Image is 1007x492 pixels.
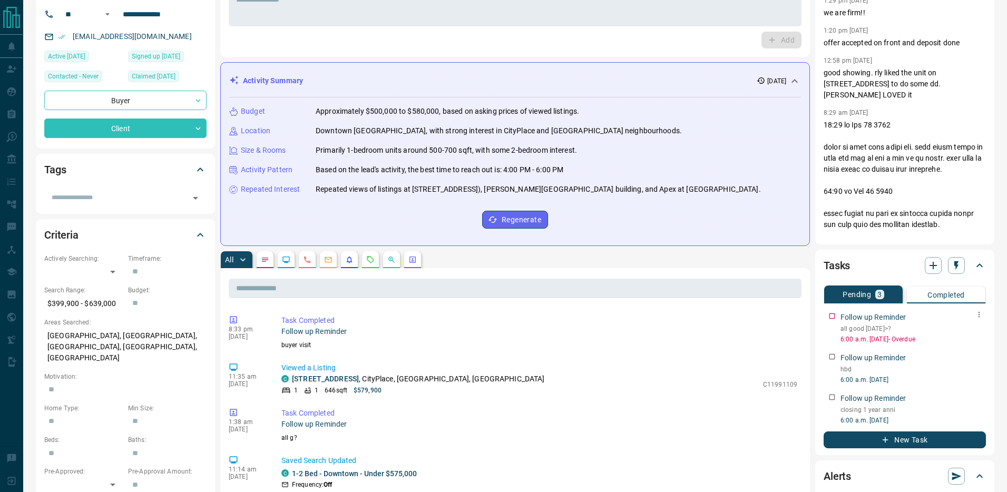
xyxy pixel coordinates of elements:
p: 1:20 pm [DATE] [824,27,868,34]
p: [DATE] [229,333,266,340]
svg: Lead Browsing Activity [282,255,290,264]
p: Pending [843,291,871,298]
p: Based on the lead's activity, the best time to reach out is: 4:00 PM - 6:00 PM [316,164,563,175]
span: Signed up [DATE] [132,51,180,62]
p: we are firm!! [824,7,986,18]
p: Frequency: [292,480,332,489]
svg: Agent Actions [408,255,417,264]
p: Repeated Interest [241,184,300,195]
h2: Alerts [824,468,851,485]
p: 6:00 a.m. [DATE] [840,416,986,425]
h2: Tasks [824,257,850,274]
p: buyer visit [281,340,797,350]
svg: Listing Alerts [345,255,354,264]
div: Tags [44,157,207,182]
p: Budget [241,106,265,117]
p: Follow up Reminder [840,352,906,363]
p: 8:29 am [DATE] [824,109,868,116]
p: Location [241,125,270,136]
button: Open [101,8,114,21]
p: Beds: [44,435,123,445]
button: New Task [824,431,986,448]
div: Client [44,119,207,138]
span: Claimed [DATE] [132,71,175,82]
p: offer accepted on front and deposit done [824,37,986,48]
button: Regenerate [482,211,548,229]
div: Buyer [44,91,207,110]
button: Open [188,191,203,205]
p: Areas Searched: [44,318,207,327]
p: Actively Searching: [44,254,123,263]
p: Saved Search Updated [281,455,797,466]
p: all g? [281,433,797,442]
p: good showing. rly liked the unit on [STREET_ADDRESS] to do some dd. [PERSON_NAME] LOVED it [824,67,986,101]
p: Approximately $500,000 to $580,000, based on asking prices of viewed listings. [316,106,579,117]
p: Pre-Approval Amount: [128,467,207,476]
p: Task Completed [281,315,797,326]
p: 11:35 am [229,373,266,380]
p: Activity Pattern [241,164,292,175]
div: condos.ca [281,469,289,477]
p: [DATE] [229,473,266,480]
span: Contacted - Never [48,71,99,82]
p: 1 [294,386,298,395]
p: [DATE] [229,380,266,388]
svg: Email Verified [58,33,65,41]
p: Viewed a Listing [281,362,797,373]
div: Criteria [44,222,207,248]
div: Activity Summary[DATE] [229,71,801,91]
p: hbd [840,365,986,374]
p: , CityPlace, [GEOGRAPHIC_DATA], [GEOGRAPHIC_DATA] [292,373,545,385]
svg: Emails [324,255,333,264]
p: 6:00 a.m. [DATE] - Overdue [840,334,986,344]
p: Follow up Reminder [840,393,906,404]
p: Task Completed [281,408,797,419]
p: 3 [877,291,882,298]
p: Budget: [128,286,207,295]
a: [STREET_ADDRESS] [292,375,359,383]
h2: Tags [44,161,66,178]
p: [DATE] [767,76,786,86]
p: Repeated views of listings at [STREET_ADDRESS]), [PERSON_NAME][GEOGRAPHIC_DATA] building, and Ape... [316,184,761,195]
p: 646 sqft [325,386,347,395]
div: Alerts [824,464,986,489]
p: Follow up Reminder [840,312,906,323]
span: Active [DATE] [48,51,85,62]
svg: Opportunities [387,255,396,264]
div: condos.ca [281,375,289,382]
p: Activity Summary [243,75,303,86]
p: 6:00 a.m. [DATE] [840,375,986,385]
a: [EMAIL_ADDRESS][DOMAIN_NAME] [73,32,192,41]
div: Tue Sep 09 2025 [44,51,123,65]
p: all good [DATE]>? [840,324,986,333]
p: All [225,256,233,263]
p: Completed [927,291,965,299]
div: Thu Jul 24 2025 [128,51,207,65]
p: 1 [315,386,318,395]
p: Pre-Approved: [44,467,123,476]
p: Baths: [128,435,207,445]
p: [DATE] [229,426,266,433]
p: Min Size: [128,404,207,413]
p: Search Range: [44,286,123,295]
svg: Notes [261,255,269,264]
p: $579,900 [354,386,382,395]
svg: Requests [366,255,375,264]
p: Size & Rooms [241,145,286,156]
strong: Off [324,481,332,488]
div: Thu Jul 24 2025 [128,71,207,85]
svg: Calls [303,255,311,264]
p: Follow up Reminder [281,326,797,337]
p: Timeframe: [128,254,207,263]
p: C11991109 [763,380,797,389]
p: 8:33 pm [229,326,266,333]
p: 12:58 pm [DATE] [824,57,872,64]
h2: Criteria [44,227,79,243]
p: 1:38 am [229,418,266,426]
p: [GEOGRAPHIC_DATA], [GEOGRAPHIC_DATA], [GEOGRAPHIC_DATA], [GEOGRAPHIC_DATA], [GEOGRAPHIC_DATA] [44,327,207,367]
p: 11:14 am [229,466,266,473]
p: Home Type: [44,404,123,413]
p: Downtown [GEOGRAPHIC_DATA], with strong interest in CityPlace and [GEOGRAPHIC_DATA] neighbourhoods. [316,125,682,136]
p: Primarily 1-bedroom units around 500-700 sqft, with some 2-bedroom interest. [316,145,577,156]
p: closing 1 year anni [840,405,986,415]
